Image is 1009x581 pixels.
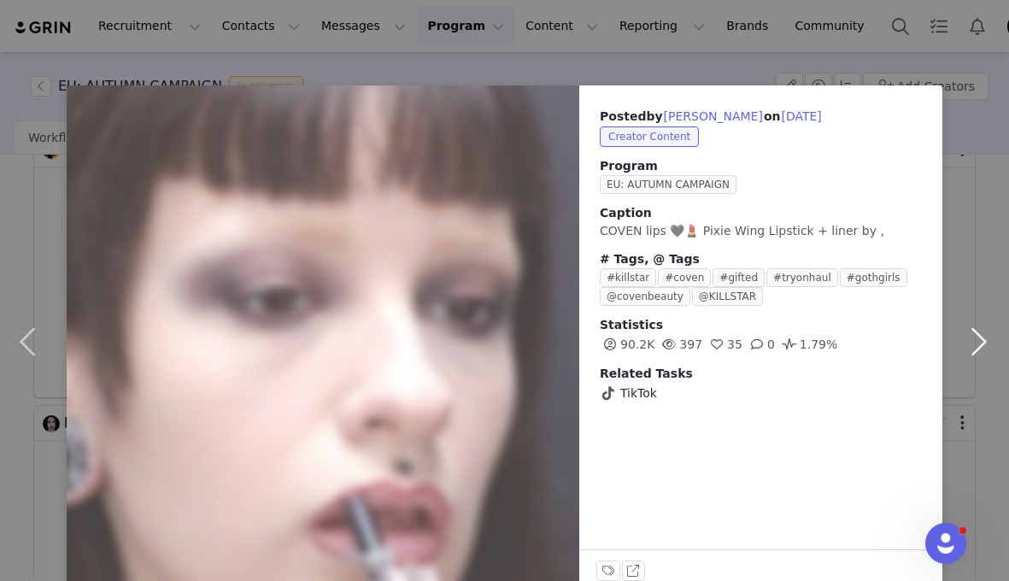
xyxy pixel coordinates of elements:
[600,126,699,147] span: Creator Content
[646,109,763,123] span: by
[925,523,966,564] iframe: Intercom live chat
[766,268,838,287] span: #tryonhaul
[780,106,822,126] button: [DATE]
[600,109,823,123] span: Posted on
[600,177,743,191] a: EU: AUTUMN CAMPAIGN
[600,175,736,194] span: EU: AUTUMN CAMPAIGN
[779,337,837,351] span: 1.79%
[600,157,922,175] span: Program
[692,287,763,306] span: @KILLSTAR
[659,337,702,351] span: 397
[600,206,652,220] span: Caption
[747,337,775,351] span: 0
[600,318,663,332] span: Statistics
[713,268,765,287] span: #gifted
[620,384,657,402] span: TikTok
[600,337,654,351] span: 90.2K
[840,268,907,287] span: #gothgirls
[658,268,711,287] span: #coven
[600,268,656,287] span: #killstar
[600,252,700,266] span: # Tags, @ Tags
[600,224,884,238] span: COVEN lips 🖤💄 Pixie Wing Lipstick + liner by ,
[663,106,764,126] button: [PERSON_NAME]
[600,287,690,306] span: @covenbeauty
[600,367,693,380] span: Related Tasks
[707,337,742,351] span: 35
